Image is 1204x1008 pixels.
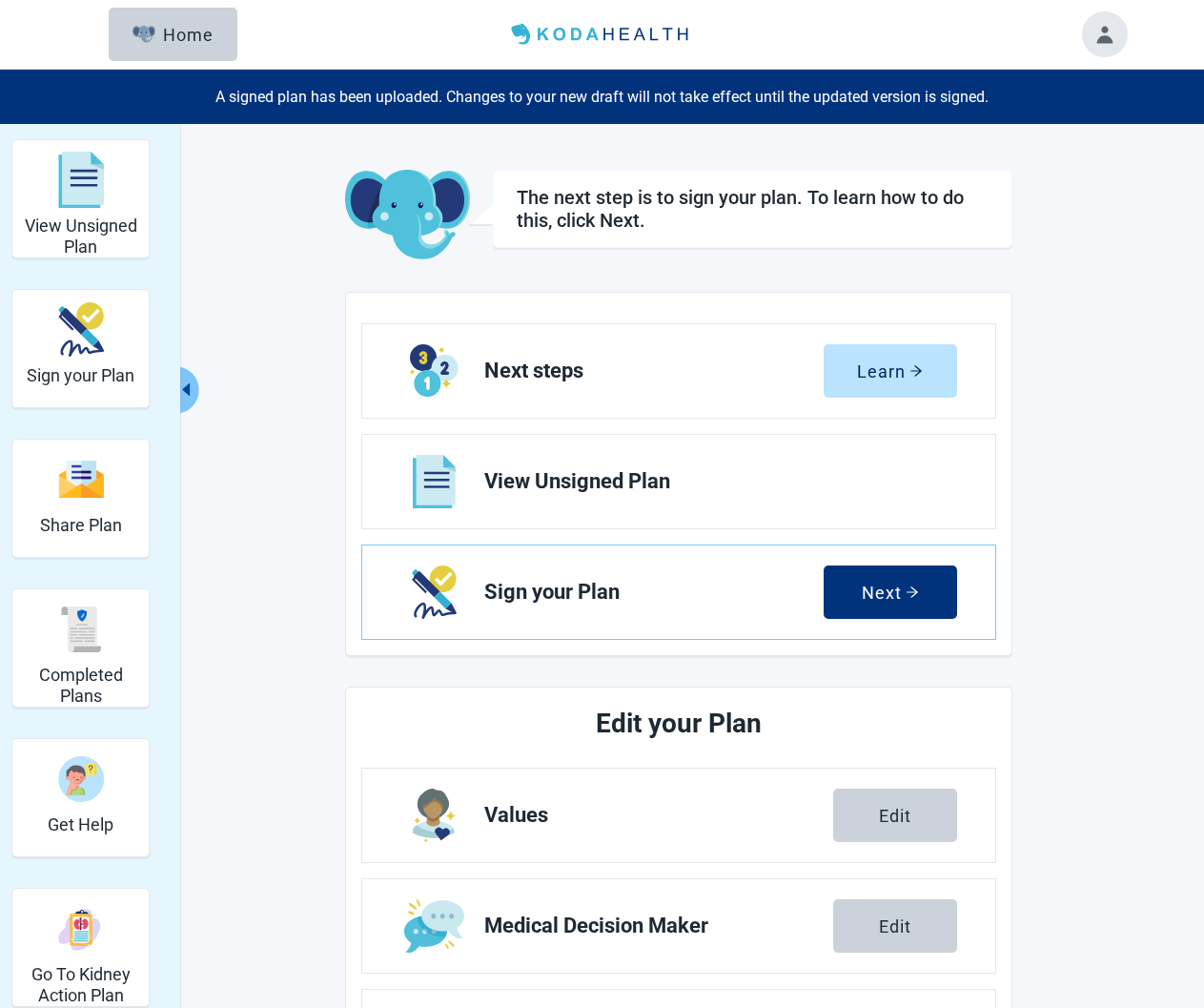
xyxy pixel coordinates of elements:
div: Edit [879,916,911,936]
h2: Share Plan [40,515,122,536]
div: Get Help [11,738,150,857]
a: Learn Next steps section [362,324,995,418]
img: Koda Elephant [345,170,470,261]
div: Learn [857,361,923,381]
div: Share Plan [11,439,150,558]
span: View Unsigned Plan [484,470,942,493]
img: svg%3e [58,152,104,209]
button: Toggle account menu [1082,11,1128,57]
div: View Unsigned Plan [11,139,150,258]
a: Edit Medical Decision Maker section [362,879,995,973]
img: Elephant [133,26,156,43]
h2: View Unsigned Plan [20,216,141,257]
span: Sign your Plan [484,581,824,604]
h2: Edit your Plan [433,703,925,745]
button: Collapse menu [175,366,199,414]
h1: The next step is to sign your plan. To learn how to do this, click Next. [517,186,989,232]
a: Edit Values section [362,769,995,862]
span: Next steps [484,360,824,382]
button: Edit [833,899,957,953]
span: arrow-right [906,586,919,599]
button: Edit [833,789,957,842]
button: Learnarrow-right [824,344,957,398]
h2: Completed Plans [20,665,141,706]
h2: Get Help [48,814,113,835]
button: ElephantHome [109,8,237,61]
div: Go To Kidney Action Plan [11,888,150,1007]
h2: Go To Kidney Action Plan [20,964,141,1005]
img: svg%3e [58,459,104,500]
img: Koda Health [503,19,700,50]
a: Next Sign your Plan section [362,545,995,639]
span: arrow-right [909,364,923,378]
div: Home [133,25,214,44]
a: View View Unsigned Plan section [362,435,995,528]
div: Sign your Plan [11,289,150,408]
img: make_plan_official-CpYJDfBD.svg [58,302,104,357]
img: svg%3e [58,607,104,652]
img: person-question-x68TBcxA.svg [58,756,104,802]
button: Nextarrow-right [824,566,957,619]
div: Completed Plans [11,588,150,708]
div: Edit [879,806,911,825]
img: kidney_action_plan-CmiXirng.svg [58,906,104,952]
span: Values [484,804,833,827]
h2: Sign your Plan [27,365,134,386]
span: Medical Decision Maker [484,915,833,937]
span: caret-left [177,381,195,399]
div: Next [862,583,919,602]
